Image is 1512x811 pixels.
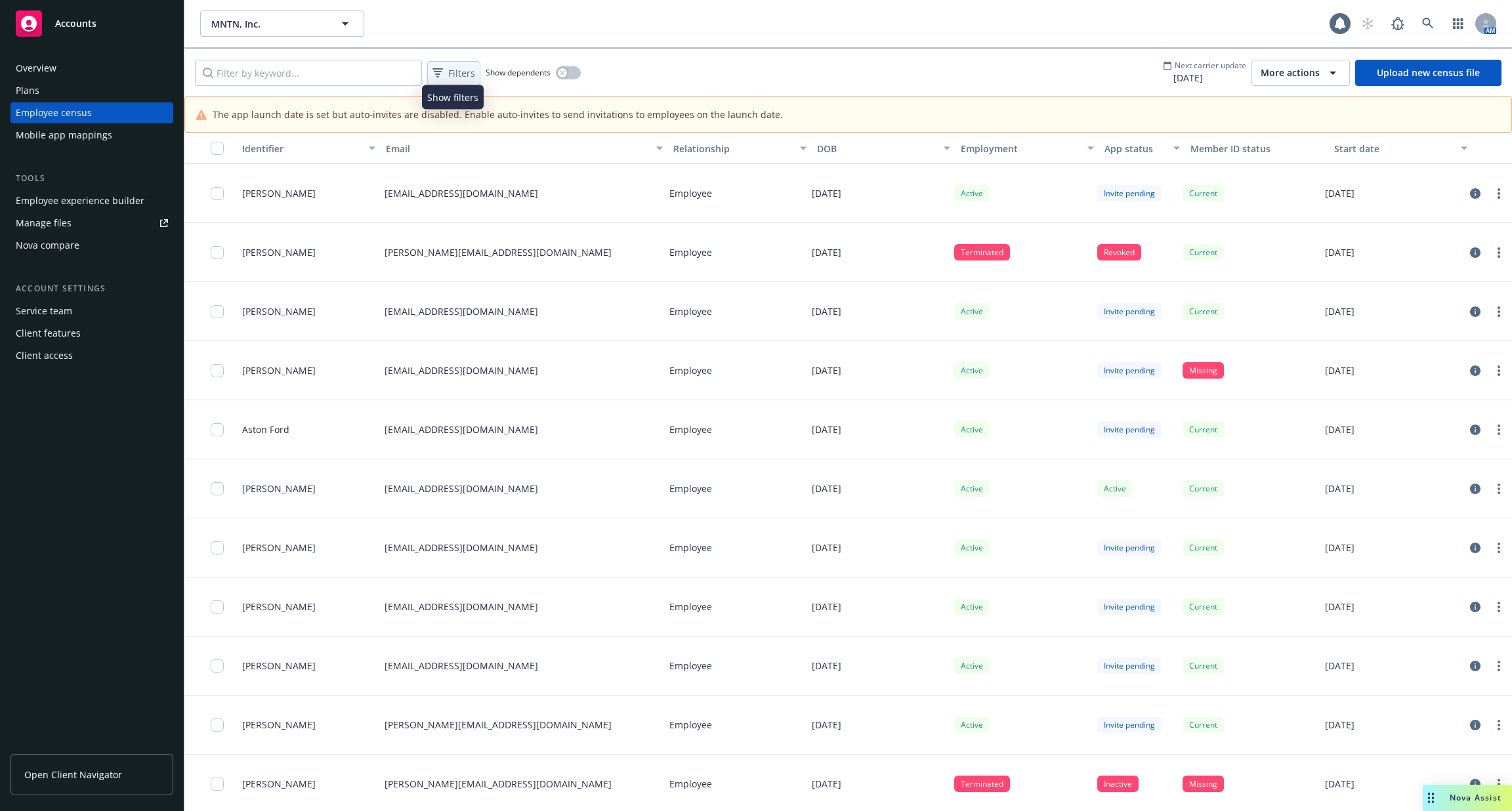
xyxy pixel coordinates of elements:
a: more [1491,422,1507,438]
p: [DATE] [812,304,841,318]
p: [DATE] [812,718,841,732]
p: [DATE] [1325,718,1354,732]
input: Toggle Row Selected [211,364,224,377]
div: Terminated [954,244,1010,260]
div: Active [954,421,990,438]
p: [EMAIL_ADDRESS][DOMAIN_NAME] [385,482,538,495]
div: Current [1183,657,1224,674]
p: [DATE] [1325,304,1354,318]
a: circleInformation [1467,776,1483,792]
span: [PERSON_NAME] [242,659,316,673]
div: Invite pending [1097,598,1162,615]
p: [DATE] [1325,600,1354,613]
div: Invite pending [1097,421,1162,438]
a: circleInformation [1467,363,1483,379]
span: MNTN, Inc. [211,17,325,31]
p: [DATE] [1325,659,1354,673]
span: Accounts [55,18,96,29]
a: Search [1415,10,1441,37]
a: circleInformation [1467,599,1483,615]
input: Toggle Row Selected [211,718,224,732]
span: Filters [448,66,475,80]
button: DOB [812,133,955,164]
a: Start snowing [1354,10,1381,37]
button: Member ID status [1185,133,1329,164]
div: Manage files [16,213,72,234]
div: Email [386,142,648,156]
p: [DATE] [812,541,841,554]
input: Filter by keyword... [195,60,422,86]
div: Active [954,480,990,497]
div: Current [1183,421,1224,438]
a: more [1491,776,1507,792]
span: [PERSON_NAME] [242,541,316,554]
div: Current [1183,480,1224,497]
p: Employee [669,364,712,377]
button: Start date [1329,133,1473,164]
p: [DATE] [1325,245,1354,259]
p: [EMAIL_ADDRESS][DOMAIN_NAME] [385,600,538,613]
div: Current [1183,303,1224,320]
div: Current [1183,717,1224,733]
p: Employee [669,600,712,613]
div: Active [954,657,990,674]
input: Toggle Row Selected [211,659,224,673]
a: more [1491,658,1507,674]
div: Active [954,717,990,733]
div: Service team [16,301,72,322]
input: Toggle Row Selected [211,482,224,495]
div: Tools [10,172,173,185]
div: Active [1097,480,1133,497]
button: Email [381,133,668,164]
div: Current [1183,244,1224,260]
span: [PERSON_NAME] [242,482,316,495]
a: Mobile app mappings [10,125,173,146]
a: Plans [10,80,173,101]
span: The app launch date is set but auto-invites are disabled. Enable auto-invites to send invitations... [213,108,783,121]
a: Upload new census file [1355,60,1501,86]
div: Invite pending [1097,303,1162,320]
p: [DATE] [1325,364,1354,377]
div: Plans [16,80,39,101]
button: Employment [955,133,1099,164]
div: App status [1104,142,1165,156]
a: more [1491,599,1507,615]
span: [DATE] [1163,71,1246,85]
p: Employee [669,718,712,732]
a: Employee census [10,102,173,123]
div: Identifier [242,142,361,156]
div: Active [954,303,990,320]
p: [PERSON_NAME][EMAIL_ADDRESS][DOMAIN_NAME] [385,245,612,259]
a: more [1491,481,1507,497]
input: Select all [211,142,224,155]
div: Invite pending [1097,539,1162,556]
div: Employee experience builder [16,190,144,211]
p: Employee [669,186,712,200]
span: [PERSON_NAME] [242,600,316,613]
input: Toggle Row Selected [211,305,224,318]
a: Report a Bug [1385,10,1411,37]
span: [PERSON_NAME] [242,364,316,377]
input: Toggle Row Selected [211,187,224,200]
p: [DATE] [812,364,841,377]
a: Accounts [10,5,173,42]
div: Invite pending [1097,717,1162,733]
div: Overview [16,58,56,79]
p: [DATE] [1325,541,1354,554]
button: Filters [427,61,480,85]
div: Missing [1183,362,1224,379]
div: Inactive [1097,776,1139,792]
span: [PERSON_NAME] [242,186,316,200]
p: Employee [669,482,712,495]
p: Employee [669,423,712,436]
p: [EMAIL_ADDRESS][DOMAIN_NAME] [385,186,538,200]
p: [PERSON_NAME][EMAIL_ADDRESS][DOMAIN_NAME] [385,718,612,732]
div: Current [1183,539,1224,556]
a: more [1491,245,1507,260]
button: Nova Assist [1423,785,1512,811]
div: DOB [817,142,936,156]
div: Employment [961,142,1080,156]
div: Client features [16,323,81,344]
div: Active [954,362,990,379]
a: circleInformation [1467,481,1483,497]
